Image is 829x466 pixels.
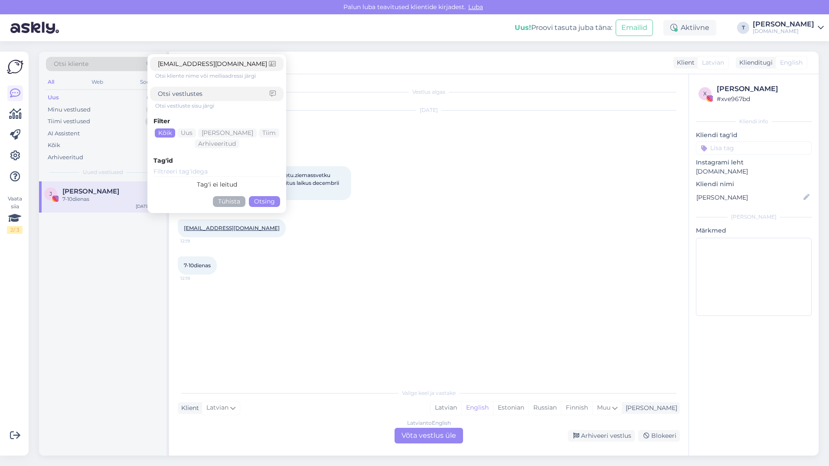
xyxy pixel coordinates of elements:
span: Luba [466,3,486,11]
div: Web [90,76,105,88]
a: [EMAIL_ADDRESS][DOMAIN_NAME] [184,225,280,231]
div: Filter [153,117,280,126]
div: Kõik [155,128,175,138]
div: Arhiveeritud [48,153,83,162]
input: Lisa nimi [696,193,802,202]
div: Russian [529,401,561,414]
div: Valige keel ja vastake [178,389,680,397]
div: Finnish [561,401,592,414]
span: 12:19 [180,275,213,282]
div: Klienditugi [736,58,773,67]
div: [PERSON_NAME] [622,404,677,413]
div: Minu vestlused [48,105,91,114]
input: Otsi kliente [158,59,269,69]
div: Aktiivne [663,20,716,36]
button: Emailid [616,20,653,36]
img: Askly Logo [7,59,23,75]
p: Kliendi nimi [696,180,812,189]
div: Klient [178,404,199,413]
span: Latvian [206,403,228,413]
div: 2 / 3 [7,226,23,234]
input: Filtreeri tag'idega [153,167,280,177]
input: Lisa tag [696,141,812,154]
p: Instagrami leht [696,158,812,167]
div: Blokeeri [638,430,680,442]
div: Otsi kliente nime või meiliaadressi järgi [155,72,284,80]
p: Kliendi tag'id [696,131,812,140]
div: Latvian to English [407,419,451,427]
span: J [49,190,52,197]
span: Uued vestlused [83,168,123,176]
div: Kõik [48,141,60,150]
div: Tiimi vestlused [48,117,90,126]
div: T [737,22,749,34]
div: [PERSON_NAME] [753,21,814,28]
span: 7-10dienas [184,262,211,269]
div: AI Assistent [48,129,80,138]
input: Otsi vestlustes [158,89,270,98]
div: 1 [147,93,158,102]
div: Klient [673,58,695,67]
div: Socials [138,76,160,88]
div: 0 [145,117,158,126]
p: [DOMAIN_NAME] [696,167,812,176]
span: English [780,58,803,67]
div: Tag'id [153,156,280,165]
span: 12:19 [180,238,213,244]
span: Jekaterina Borisova [62,187,119,195]
div: Proovi tasuta juba täna: [515,23,612,33]
span: Otsi kliente [54,59,88,69]
div: 7-10dienas [62,195,161,203]
div: English [461,401,493,414]
div: [PERSON_NAME] [717,84,809,94]
span: x [703,90,707,97]
div: # xve967bd [717,94,809,104]
div: Uus [48,93,59,102]
span: Latvian [702,58,724,67]
div: Arhiveeri vestlus [568,430,635,442]
div: Latvian [431,401,461,414]
div: Estonian [493,401,529,414]
div: Vaata siia [7,195,23,234]
div: All [46,76,56,88]
div: [DOMAIN_NAME] [753,28,814,35]
div: Võta vestlus üle [395,428,463,443]
div: 2 [146,105,158,114]
p: Märkmed [696,226,812,235]
a: [PERSON_NAME][DOMAIN_NAME] [753,21,824,35]
div: [DATE] 12:19 [136,203,161,210]
div: [DATE] [178,106,680,114]
div: [PERSON_NAME] [696,213,812,221]
div: Vestlus algas [178,88,680,96]
div: Otsi vestluste sisu järgi [155,102,284,110]
span: Muu [597,404,610,411]
b: Uus! [515,23,531,32]
div: Kliendi info [696,118,812,125]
